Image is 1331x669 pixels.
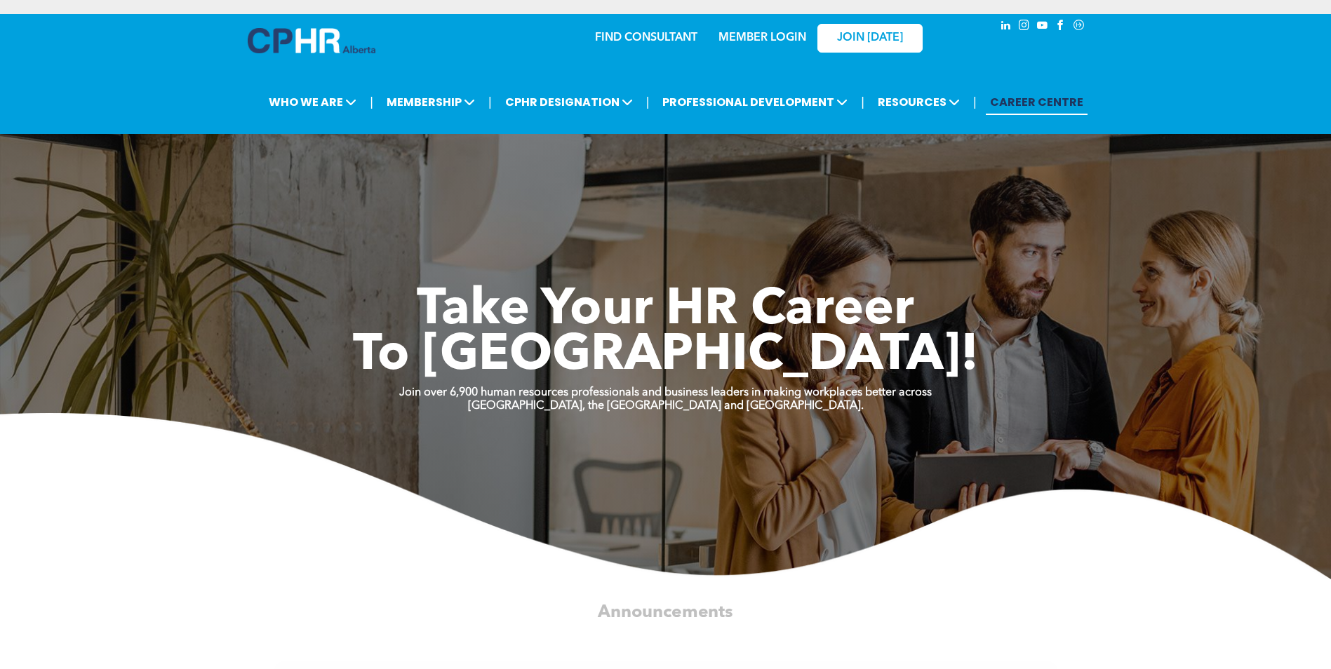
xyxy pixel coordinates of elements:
a: JOIN [DATE] [817,24,923,53]
span: RESOURCES [874,89,964,115]
a: Social network [1071,18,1087,36]
span: Take Your HR Career [417,285,914,336]
strong: [GEOGRAPHIC_DATA], the [GEOGRAPHIC_DATA] and [GEOGRAPHIC_DATA]. [468,400,864,412]
strong: Join over 6,900 human resources professionals and business leaders in making workplaces better ac... [399,387,932,398]
li: | [973,88,977,116]
a: CAREER CENTRE [986,89,1088,115]
a: facebook [1053,18,1069,36]
span: CPHR DESIGNATION [501,89,637,115]
a: youtube [1035,18,1050,36]
a: linkedin [998,18,1014,36]
a: FIND CONSULTANT [595,32,697,43]
span: MEMBERSHIP [382,89,479,115]
span: PROFESSIONAL DEVELOPMENT [658,89,852,115]
li: | [861,88,864,116]
li: | [370,88,373,116]
img: A blue and white logo for cp alberta [248,28,375,53]
a: instagram [1017,18,1032,36]
span: JOIN [DATE] [837,32,903,45]
span: To [GEOGRAPHIC_DATA]! [353,331,979,381]
span: Announcements [598,604,733,621]
a: MEMBER LOGIN [718,32,806,43]
li: | [646,88,650,116]
span: WHO WE ARE [265,89,361,115]
li: | [488,88,492,116]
